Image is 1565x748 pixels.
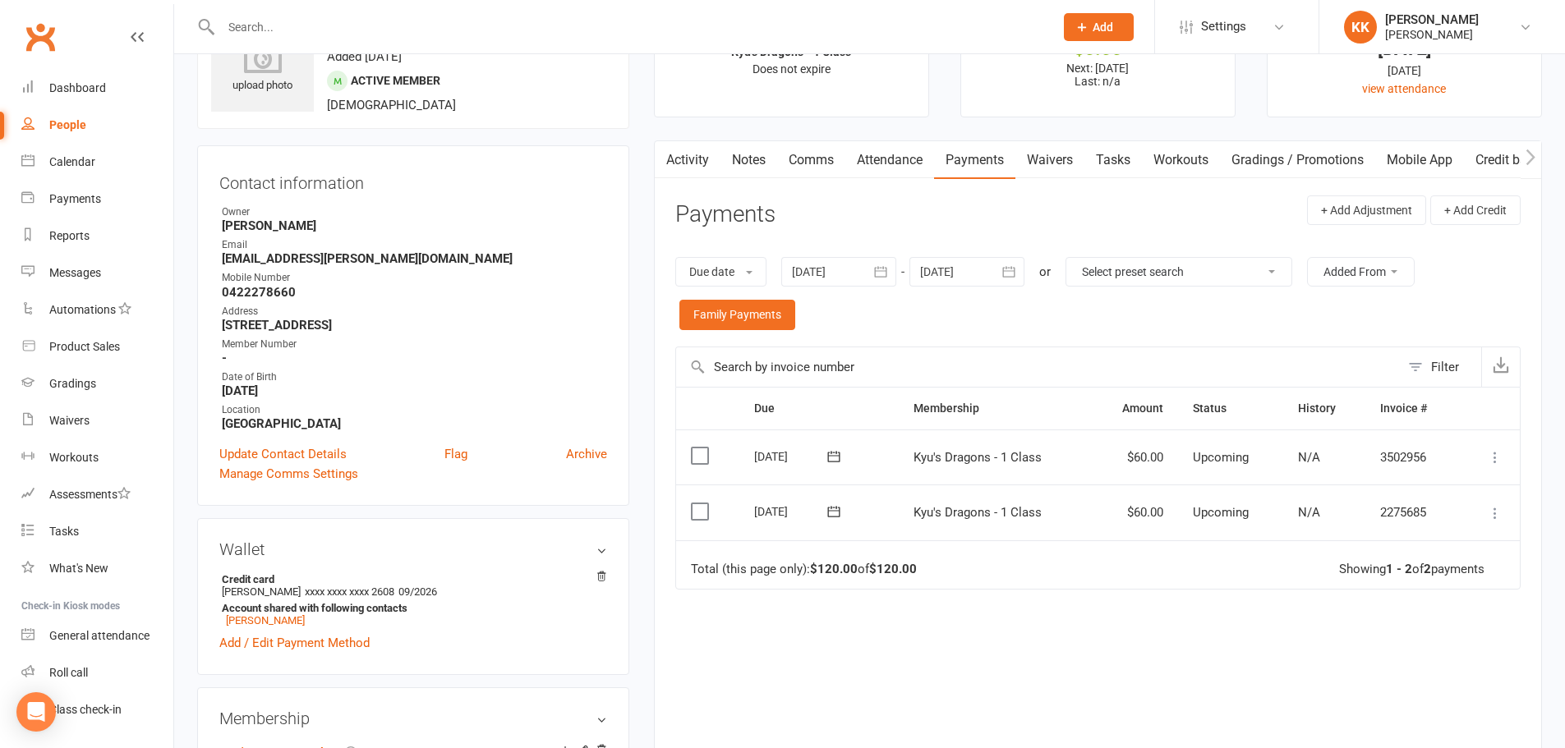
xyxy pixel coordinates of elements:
th: Membership [899,388,1092,429]
div: Calendar [49,155,95,168]
strong: [EMAIL_ADDRESS][PERSON_NAME][DOMAIN_NAME] [222,251,607,266]
a: [PERSON_NAME] [226,614,305,626]
div: Location [222,402,607,418]
a: Assessments [21,476,173,513]
div: Date of Birth [222,369,607,385]
a: Waivers [21,402,173,439]
a: Archive [566,444,607,464]
div: Dashboard [49,81,106,94]
div: Class check-in [49,703,122,716]
strong: 2 [1424,562,1431,576]
input: Search... [216,16,1043,39]
div: Assessments [49,488,131,501]
div: Filter [1431,357,1459,377]
div: Payments [49,192,101,205]
a: Manage Comms Settings [219,464,358,484]
strong: Credit card [222,573,599,585]
h3: Wallet [219,540,607,558]
div: [DATE] [1282,62,1526,80]
div: Total (this page only): of [691,562,917,576]
a: General attendance kiosk mode [21,617,173,654]
a: Attendance [845,141,934,179]
a: Payments [934,141,1015,179]
div: Member Number [222,337,607,352]
div: Automations [49,303,116,316]
td: 3502956 [1365,429,1459,485]
a: view attendance [1362,82,1446,95]
div: KK [1344,11,1377,44]
strong: 0422278660 [222,285,607,300]
a: Tasks [1084,141,1142,179]
span: Upcoming [1193,450,1249,465]
div: or [1039,262,1051,282]
div: Mobile Number [222,270,607,286]
div: [PERSON_NAME] [1385,27,1479,42]
input: Search by invoice number [676,347,1400,387]
h3: Payments [675,202,776,227]
th: Status [1178,388,1282,429]
span: Upcoming [1193,505,1249,520]
a: Family Payments [679,300,795,329]
div: Address [222,304,607,319]
time: Added [DATE] [327,49,402,64]
div: upload photo [211,40,314,94]
div: Showing of payments [1339,562,1484,576]
li: [PERSON_NAME] [219,571,607,629]
button: Add [1064,13,1134,41]
th: Amount [1092,388,1178,429]
div: People [49,118,86,131]
p: Next: [DATE] Last: n/a [976,62,1220,88]
span: Settings [1201,8,1246,45]
strong: 1 - 2 [1386,562,1412,576]
a: Payments [21,181,173,218]
div: Messages [49,266,101,279]
strong: [GEOGRAPHIC_DATA] [222,416,607,431]
a: Gradings [21,365,173,402]
a: People [21,107,173,144]
a: Messages [21,255,173,291]
button: Due date [675,257,766,287]
div: $0.00 [976,40,1220,57]
span: Does not expire [753,62,831,76]
div: What's New [49,562,108,575]
td: 2275685 [1365,484,1459,540]
th: Invoice # [1365,388,1459,429]
strong: [STREET_ADDRESS] [222,318,607,333]
span: Active member [351,74,440,87]
button: Filter [1400,347,1481,387]
span: Kyu's Dragons - 1 Class [914,505,1042,520]
th: History [1283,388,1366,429]
strong: $120.00 [810,562,858,576]
div: Roll call [49,666,88,679]
button: + Add Adjustment [1307,195,1426,225]
strong: Account shared with following contacts [222,602,599,614]
td: $60.00 [1092,484,1178,540]
div: Workouts [49,451,99,464]
span: N/A [1298,450,1320,465]
h3: Contact information [219,167,607,192]
a: Workouts [21,439,173,476]
div: General attendance [49,629,150,642]
h3: Membership [219,709,607,727]
a: Dashboard [21,70,173,107]
a: Activity [655,141,720,179]
button: Added From [1307,257,1415,287]
a: Notes [720,141,777,179]
strong: [PERSON_NAME] [222,218,607,233]
div: Reports [49,229,90,242]
a: Update Contact Details [219,444,347,464]
a: Roll call [21,654,173,691]
strong: - [222,351,607,365]
a: Automations [21,291,173,328]
button: + Add Credit [1430,195,1521,225]
a: What's New [21,550,173,587]
div: [PERSON_NAME] [1385,12,1479,27]
div: Tasks [49,525,79,538]
span: 09/2026 [398,585,437,598]
a: Reports [21,218,173,255]
strong: $120.00 [869,562,917,576]
span: Add [1093,21,1113,34]
a: Add / Edit Payment Method [219,633,370,653]
td: $60.00 [1092,429,1178,485]
div: [DATE] [1282,40,1526,57]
